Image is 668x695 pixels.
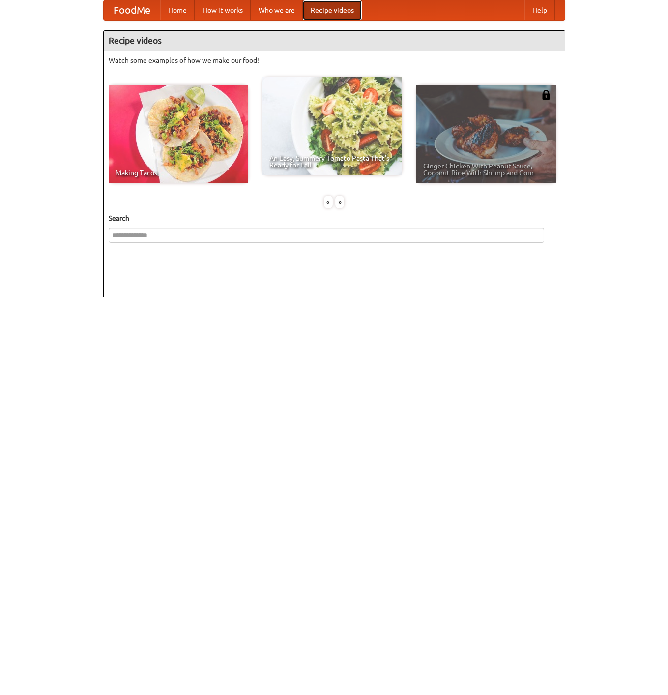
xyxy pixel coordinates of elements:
a: An Easy, Summery Tomato Pasta That's Ready for Fall [262,77,402,175]
span: An Easy, Summery Tomato Pasta That's Ready for Fall [269,155,395,168]
div: » [335,196,344,208]
a: How it works [195,0,251,20]
a: Home [160,0,195,20]
p: Watch some examples of how we make our food! [109,56,560,65]
a: Recipe videos [303,0,362,20]
h4: Recipe videos [104,31,565,51]
a: FoodMe [104,0,160,20]
h5: Search [109,213,560,223]
a: Making Tacos [109,85,248,183]
img: 483408.png [541,90,551,100]
span: Making Tacos [116,169,241,176]
div: « [324,196,333,208]
a: Help [524,0,555,20]
a: Who we are [251,0,303,20]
